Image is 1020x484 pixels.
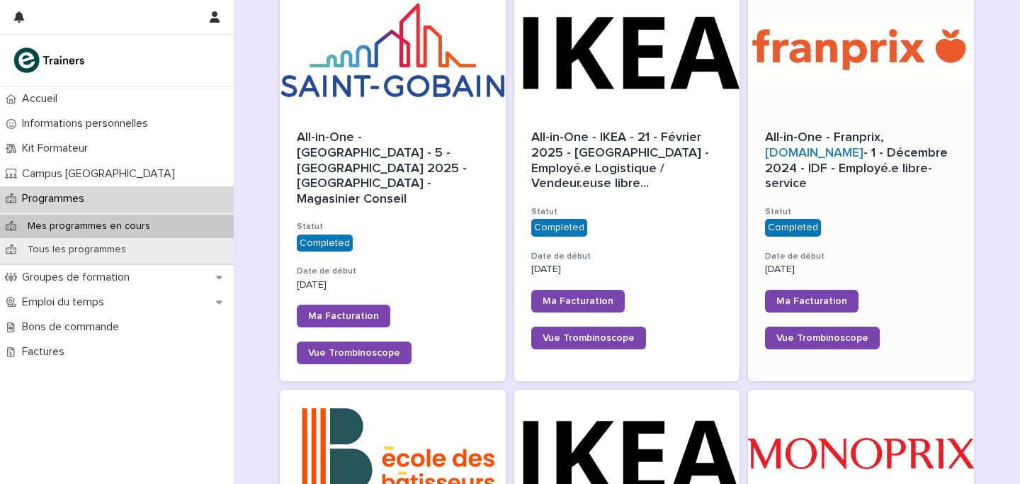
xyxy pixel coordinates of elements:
[765,219,821,237] div: Completed
[297,279,489,291] p: [DATE]
[531,206,723,218] h3: Statut
[297,342,412,364] a: Vue Trombinoscope
[297,235,353,252] div: Completed
[765,206,957,218] h3: Statut
[765,327,880,349] a: Vue Trombinoscope
[543,296,613,306] span: Ma Facturation
[16,271,141,284] p: Groupes de formation
[16,220,161,232] p: Mes programmes en cours
[308,348,400,358] span: Vue Trombinoscope
[297,266,489,277] h3: Date de début
[16,142,99,155] p: Kit Formateur
[16,296,115,309] p: Emploi du temps
[531,264,723,276] p: [DATE]
[308,311,379,321] span: Ma Facturation
[776,296,847,306] span: Ma Facturation
[16,192,96,206] p: Programmes
[543,333,635,343] span: Vue Trombinoscope
[531,327,646,349] a: Vue Trombinoscope
[297,221,489,232] h3: Statut
[765,251,957,262] h3: Date de début
[297,131,470,205] span: All-in-One - [GEOGRAPHIC_DATA] - 5 - [GEOGRAPHIC_DATA] 2025 - [GEOGRAPHIC_DATA] - Magasinier Conseil
[765,147,863,159] a: [DOMAIN_NAME]
[11,46,89,74] img: K0CqGN7SDeD6s4JG8KQk
[765,131,951,190] span: All-in-One - Franprix, - 1 - Décembre 2024 - IDF - Employé.e libre-service
[16,92,69,106] p: Accueil
[16,167,186,181] p: Campus [GEOGRAPHIC_DATA]
[765,290,858,313] a: Ma Facturation
[765,264,957,276] p: [DATE]
[531,251,723,262] h3: Date de début
[531,219,587,237] div: Completed
[16,320,130,334] p: Bons de commande
[776,333,868,343] span: Vue Trombinoscope
[531,290,625,313] a: Ma Facturation
[16,244,137,256] p: Tous les programmes
[531,130,723,191] span: All-in-One - IKEA - 21 - Février 2025 - [GEOGRAPHIC_DATA] - Employé.e Logistique / Vendeur.euse l...
[16,117,159,130] p: Informations personnelles
[531,130,723,191] div: All-in-One - IKEA - 21 - Février 2025 - Île-de-France - Employé.e Logistique / Vendeur.euse libre...
[297,305,390,327] a: Ma Facturation
[16,345,76,359] p: Factures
